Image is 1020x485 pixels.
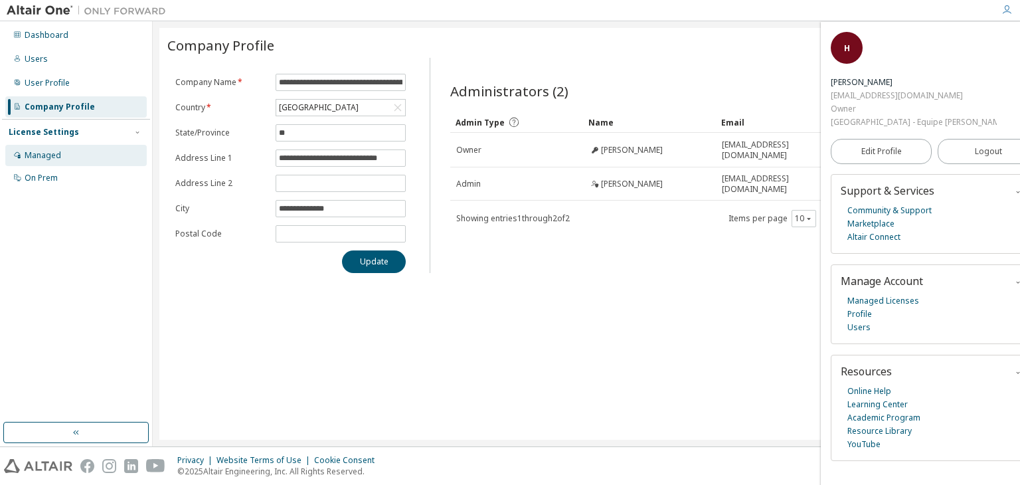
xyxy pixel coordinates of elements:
span: Administrators (2) [450,82,568,100]
a: Managed Licenses [847,294,919,308]
div: Cookie Consent [314,455,382,466]
button: Update [342,250,406,273]
span: [EMAIL_ADDRESS][DOMAIN_NAME] [722,173,843,195]
div: Owner [831,102,997,116]
span: Admin [456,179,481,189]
label: Address Line 2 [175,178,268,189]
label: State/Province [175,128,268,138]
span: H [844,43,850,54]
img: linkedin.svg [124,459,138,473]
div: [GEOGRAPHIC_DATA] - Equipe [PERSON_NAME] eRacing [831,116,997,129]
a: Altair Connect [847,231,900,244]
a: YouTube [847,438,881,451]
span: Manage Account [841,274,923,288]
span: Logout [975,145,1002,158]
span: [PERSON_NAME] [601,145,663,155]
a: Community & Support [847,204,932,217]
span: Company Profile [167,36,274,54]
span: Showing entries 1 through 2 of 2 [456,213,570,224]
span: Edit Profile [861,146,902,157]
span: Support & Services [841,183,934,198]
img: instagram.svg [102,459,116,473]
label: City [175,203,268,214]
a: Marketplace [847,217,894,231]
div: Henrique Maciel Vagos [831,76,997,89]
div: Name [588,112,711,133]
div: [GEOGRAPHIC_DATA] [276,100,405,116]
div: Dashboard [25,30,68,41]
a: Academic Program [847,411,920,425]
div: License Settings [9,127,79,138]
div: Website Terms of Use [216,455,314,466]
label: Address Line 1 [175,153,268,163]
img: Altair One [7,4,173,17]
span: Owner [456,145,481,155]
span: Admin Type [456,117,505,128]
label: Country [175,102,268,113]
div: Company Profile [25,102,95,112]
span: [EMAIL_ADDRESS][DOMAIN_NAME] [722,140,843,161]
a: Online Help [847,385,891,398]
span: Items per page [728,210,816,227]
p: © 2025 Altair Engineering, Inc. All Rights Reserved. [177,466,382,477]
a: Profile [847,308,872,321]
label: Company Name [175,77,268,88]
a: Resource Library [847,425,912,438]
span: Resources [841,364,892,379]
div: Email [721,112,843,133]
div: Privacy [177,455,216,466]
div: [GEOGRAPHIC_DATA] [277,100,361,115]
div: On Prem [25,173,58,183]
span: [PERSON_NAME] [601,179,663,189]
img: facebook.svg [80,459,94,473]
div: Managed [25,150,61,161]
div: [EMAIL_ADDRESS][DOMAIN_NAME] [831,89,997,102]
a: Learning Center [847,398,908,411]
a: Edit Profile [831,139,932,164]
a: Users [847,321,871,334]
div: Users [25,54,48,64]
div: User Profile [25,78,70,88]
img: altair_logo.svg [4,459,72,473]
button: 10 [795,213,813,224]
img: youtube.svg [146,459,165,473]
label: Postal Code [175,229,268,239]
